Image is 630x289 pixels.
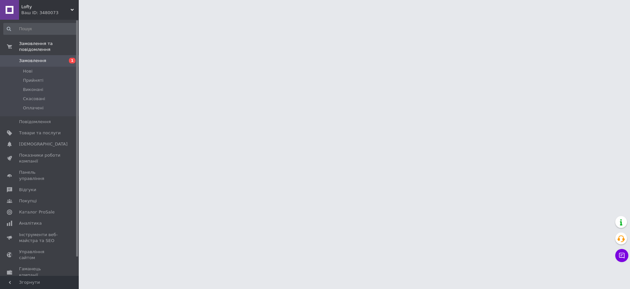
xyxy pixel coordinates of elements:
[21,10,79,16] div: Ваш ID: 3480073
[19,169,61,181] span: Панель управління
[19,152,61,164] span: Показники роботи компанії
[19,198,37,204] span: Покупці
[19,58,46,64] span: Замовлення
[19,266,61,278] span: Гаманець компанії
[19,209,54,215] span: Каталог ProSale
[69,58,75,63] span: 1
[19,187,36,193] span: Відгуки
[23,87,43,93] span: Виконані
[19,141,68,147] span: [DEMOGRAPHIC_DATA]
[21,4,71,10] span: Lofty
[19,220,42,226] span: Аналітика
[19,232,61,244] span: Інструменти веб-майстра та SEO
[23,78,43,83] span: Прийняті
[19,41,79,53] span: Замовлення та повідомлення
[19,119,51,125] span: Повідомлення
[23,68,32,74] span: Нові
[23,105,44,111] span: Оплачені
[23,96,45,102] span: Скасовані
[19,130,61,136] span: Товари та послуги
[19,249,61,261] span: Управління сайтом
[615,249,628,262] button: Чат з покупцем
[3,23,77,35] input: Пошук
